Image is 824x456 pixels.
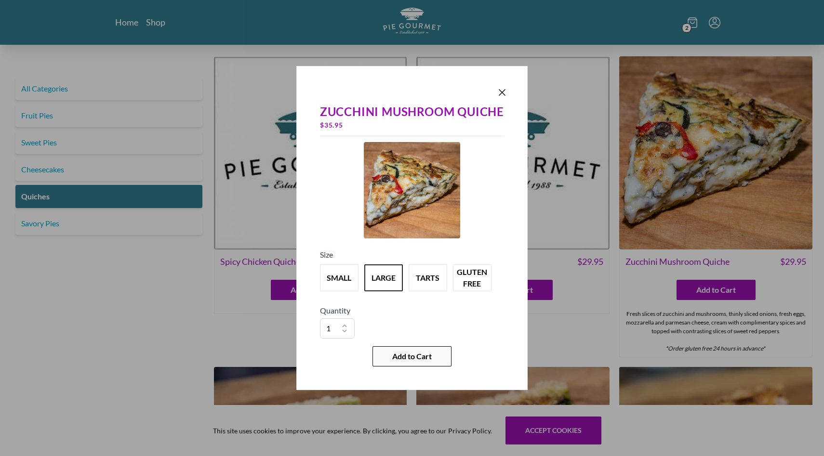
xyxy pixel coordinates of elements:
[320,305,504,316] h5: Quantity
[453,264,492,291] button: Variant Swatch
[409,264,447,291] button: Variant Swatch
[364,142,460,238] img: Product Image
[372,346,452,366] button: Add to Cart
[392,351,432,362] span: Add to Cart
[364,142,460,241] a: Product Image
[320,249,504,261] h5: Size
[496,87,508,98] button: Close panel
[320,105,504,118] div: Zucchini Mushroom Quiche
[320,118,504,132] div: $ 35.95
[320,264,359,291] button: Variant Swatch
[364,264,403,291] button: Variant Swatch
